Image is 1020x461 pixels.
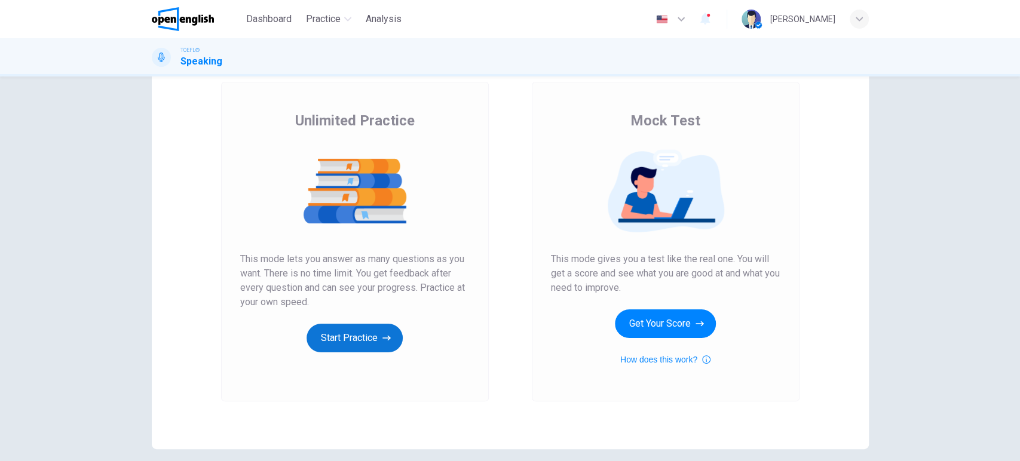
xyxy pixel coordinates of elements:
img: Profile picture [742,10,761,29]
a: OpenEnglish logo [152,7,242,31]
span: This mode lets you answer as many questions as you want. There is no time limit. You get feedback... [240,252,470,309]
span: Analysis [366,12,402,26]
div: [PERSON_NAME] [770,12,835,26]
span: Practice [306,12,341,26]
button: Get Your Score [615,309,716,338]
button: Start Practice [307,324,403,352]
button: Analysis [361,8,406,30]
img: en [654,15,669,24]
button: Dashboard [241,8,296,30]
button: How does this work? [620,352,710,367]
span: Dashboard [246,12,292,26]
span: TOEFL® [180,46,200,54]
img: OpenEnglish logo [152,7,215,31]
span: Unlimited Practice [295,111,415,130]
span: Mock Test [630,111,700,130]
span: This mode gives you a test like the real one. You will get a score and see what you are good at a... [551,252,780,295]
h1: Speaking [180,54,222,69]
button: Practice [301,8,356,30]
